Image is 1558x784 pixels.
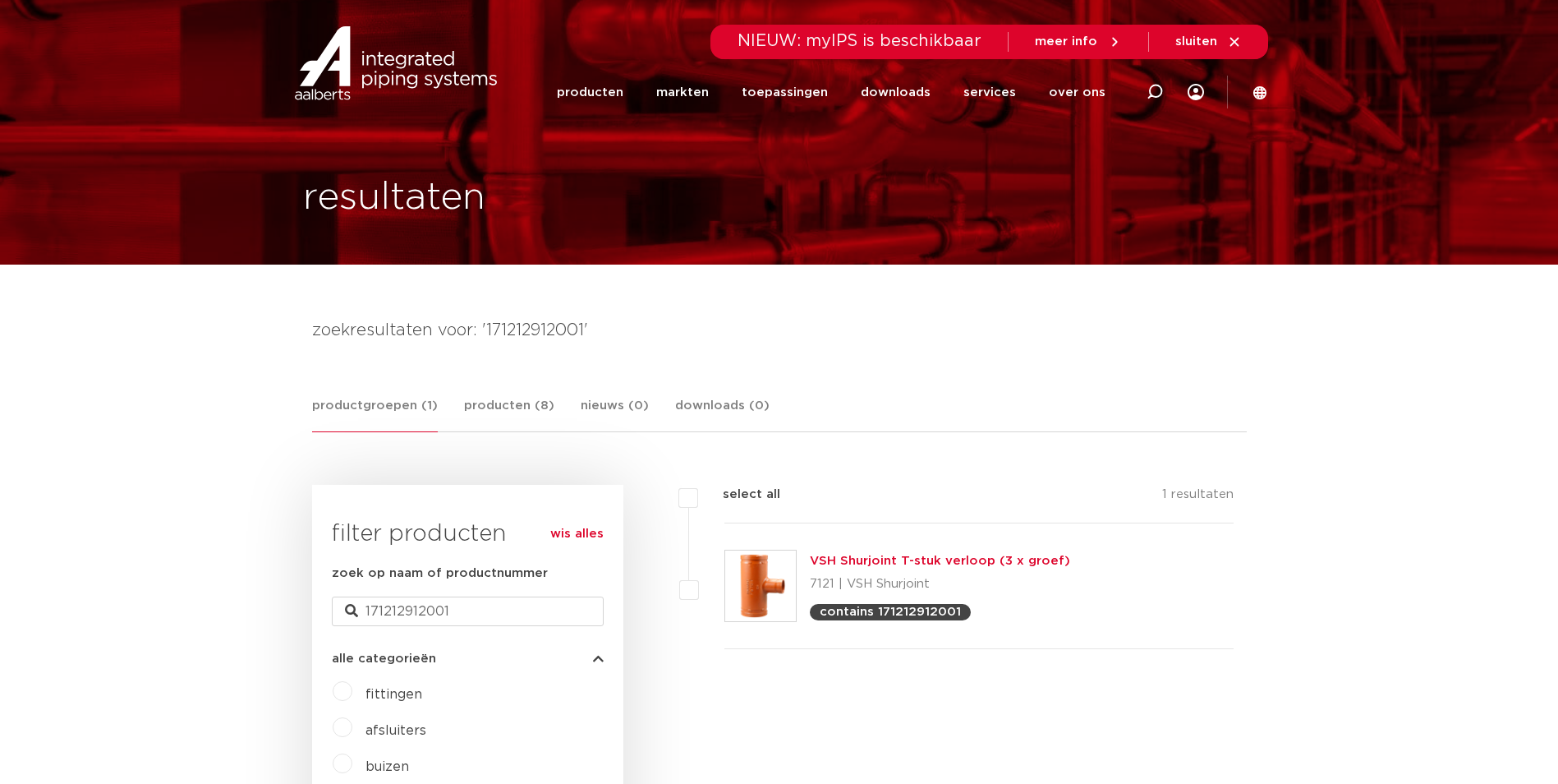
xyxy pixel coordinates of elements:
a: fittingen [365,688,422,701]
a: markten [656,61,709,124]
label: select all [698,485,780,505]
a: downloads [861,61,931,124]
button: alle categorieën [332,653,604,665]
span: NIEUW: myIPS is beschikbaar [738,33,981,49]
p: 7121 | VSH Shurjoint [810,571,1070,597]
nav: Menu [557,61,1105,124]
h3: filter producten [332,518,604,551]
a: services [963,61,1016,124]
a: toepassingen [742,61,828,124]
a: VSH Shurjoint T-stuk verloop (3 x groef) [810,555,1070,567]
a: productgroepen (1) [312,396,438,432]
label: zoek op naam of productnummer [332,564,548,583]
img: Thumbnail for VSH Shurjoint T-stuk verloop (3 x groef) [725,551,796,621]
p: contains 171212912001 [820,606,961,618]
input: zoeken [332,597,604,626]
h4: zoekresultaten voor: '171212912001' [312,317,1247,344]
span: alle categorieën [332,653,436,665]
a: meer info [1035,35,1122,49]
a: sluiten [1175,35,1242,49]
a: nieuws (0) [581,396,649,431]
a: producten (8) [464,396,554,431]
a: buizen [365,760,409,773]
span: sluiten [1175,35,1217,48]
span: meer info [1035,35,1097,48]
a: afsluiters [365,724,426,737]
p: 1 resultaten [1162,485,1234,510]
a: downloads (0) [675,396,770,431]
a: over ons [1049,61,1105,124]
div: my IPS [1188,74,1204,110]
a: producten [557,61,623,124]
h1: resultaten [303,172,485,224]
a: wis alles [550,524,604,544]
